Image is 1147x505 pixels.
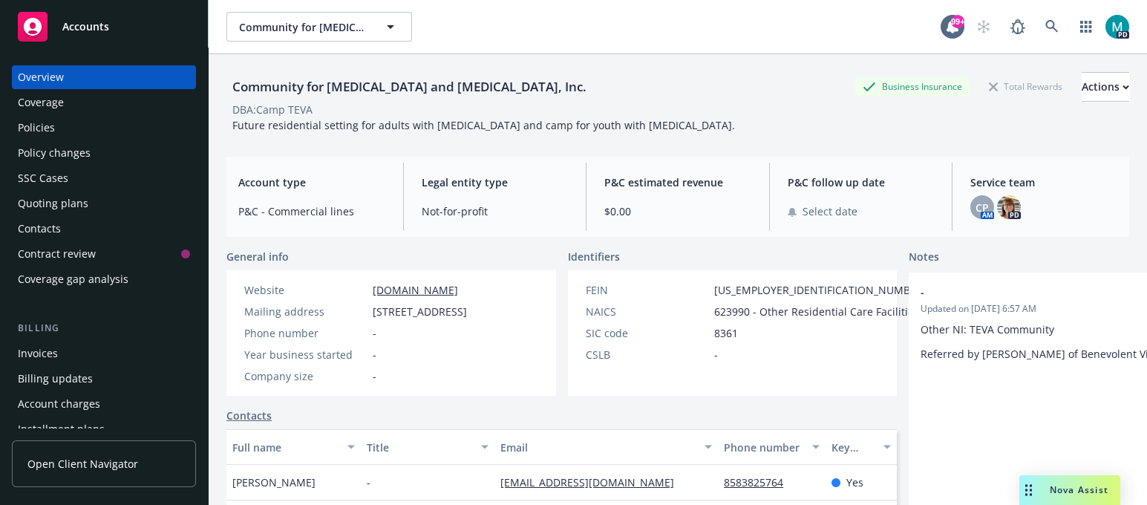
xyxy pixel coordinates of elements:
[62,21,109,33] span: Accounts
[18,267,128,291] div: Coverage gap analysis
[586,347,708,362] div: CSLB
[1050,483,1108,496] span: Nova Assist
[18,367,93,391] div: Billing updates
[12,91,196,114] a: Coverage
[422,203,569,219] span: Not-for-profit
[18,91,64,114] div: Coverage
[586,325,708,341] div: SIC code
[12,6,196,48] a: Accounts
[226,408,272,423] a: Contacts
[921,284,1140,300] span: -
[12,242,196,266] a: Contract review
[226,249,289,264] span: General info
[373,325,376,341] span: -
[244,368,367,384] div: Company size
[604,203,751,219] span: $0.00
[969,12,999,42] a: Start snowing
[232,440,339,455] div: Full name
[724,440,803,455] div: Phone number
[976,200,989,215] span: CP
[1019,475,1120,505] button: Nova Assist
[831,440,875,455] div: Key contact
[232,102,313,117] div: DBA: Camp TEVA
[18,342,58,365] div: Invoices
[361,429,495,465] button: Title
[724,475,795,489] a: 8583825764
[12,116,196,140] a: Policies
[12,267,196,291] a: Coverage gap analysis
[18,217,61,241] div: Contacts
[12,392,196,416] a: Account charges
[244,347,367,362] div: Year business started
[238,175,385,190] span: Account type
[714,347,718,362] span: -
[373,368,376,384] span: -
[232,475,316,490] span: [PERSON_NAME]
[826,429,897,465] button: Key contact
[12,321,196,336] div: Billing
[568,249,620,264] span: Identifiers
[244,282,367,298] div: Website
[12,217,196,241] a: Contacts
[586,304,708,319] div: NAICS
[244,304,367,319] div: Mailing address
[12,65,196,89] a: Overview
[714,304,919,319] span: 623990 - Other Residential Care Facilities
[997,195,1021,219] img: photo
[714,325,738,341] span: 8361
[1037,12,1067,42] a: Search
[788,175,935,190] span: P&C follow up date
[1003,12,1033,42] a: Report a Bug
[18,166,68,190] div: SSC Cases
[244,325,367,341] div: Phone number
[12,342,196,365] a: Invoices
[367,475,370,490] span: -
[1071,12,1101,42] a: Switch app
[1105,15,1129,39] img: photo
[238,203,385,219] span: P&C - Commercial lines
[373,304,467,319] span: [STREET_ADDRESS]
[18,65,64,89] div: Overview
[970,175,1117,190] span: Service team
[18,141,91,165] div: Policy changes
[604,175,751,190] span: P&C estimated revenue
[12,166,196,190] a: SSC Cases
[18,242,96,266] div: Contract review
[226,12,412,42] button: Community for [MEDICAL_DATA] and [MEDICAL_DATA], Inc.
[1019,475,1038,505] div: Drag to move
[846,475,863,490] span: Yes
[18,392,100,416] div: Account charges
[981,77,1070,96] div: Total Rewards
[373,347,376,362] span: -
[18,116,55,140] div: Policies
[12,417,196,441] a: Installment plans
[500,475,686,489] a: [EMAIL_ADDRESS][DOMAIN_NAME]
[909,249,939,267] span: Notes
[27,456,138,472] span: Open Client Navigator
[226,77,592,97] div: Community for [MEDICAL_DATA] and [MEDICAL_DATA], Inc.
[1082,73,1129,101] div: Actions
[803,203,857,219] span: Select date
[718,429,825,465] button: Phone number
[18,192,88,215] div: Quoting plans
[18,417,105,441] div: Installment plans
[226,429,361,465] button: Full name
[239,19,367,35] span: Community for [MEDICAL_DATA] and [MEDICAL_DATA], Inc.
[500,440,696,455] div: Email
[1082,72,1129,102] button: Actions
[232,118,735,132] span: Future residential setting for adults with [MEDICAL_DATA] and camp for youth with [MEDICAL_DATA].
[12,367,196,391] a: Billing updates
[12,141,196,165] a: Policy changes
[855,77,970,96] div: Business Insurance
[367,440,473,455] div: Title
[373,283,458,297] a: [DOMAIN_NAME]
[586,282,708,298] div: FEIN
[714,282,927,298] span: [US_EMPLOYER_IDENTIFICATION_NUMBER]
[12,192,196,215] a: Quoting plans
[422,175,569,190] span: Legal entity type
[494,429,718,465] button: Email
[951,13,964,26] div: 99+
